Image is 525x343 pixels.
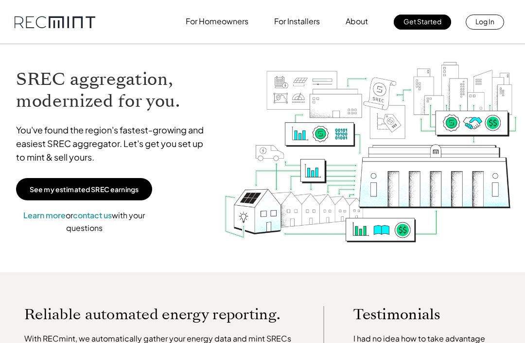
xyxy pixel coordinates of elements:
[466,15,504,30] a: Log In
[353,306,489,323] p: Testimonials
[16,178,152,200] a: See my estimated SREC earnings
[346,15,368,28] p: About
[403,15,441,28] p: Get Started
[16,123,213,164] p: You've found the region's fastest-growing and easiest SREC aggregator. Let's get you set up to mi...
[274,15,320,28] p: For Installers
[223,37,519,275] img: RECmint value cycle
[475,15,494,28] p: Log In
[186,15,248,28] p: For Homeowners
[16,68,213,112] h1: SREC aggregation, modernized for you.
[394,15,451,30] a: Get Started
[73,210,112,220] a: contact us
[23,210,66,220] a: Learn more
[24,306,294,323] p: Reliable automated energy reporting.
[16,209,152,234] p: or with your questions
[30,185,139,194] p: See my estimated SREC earnings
